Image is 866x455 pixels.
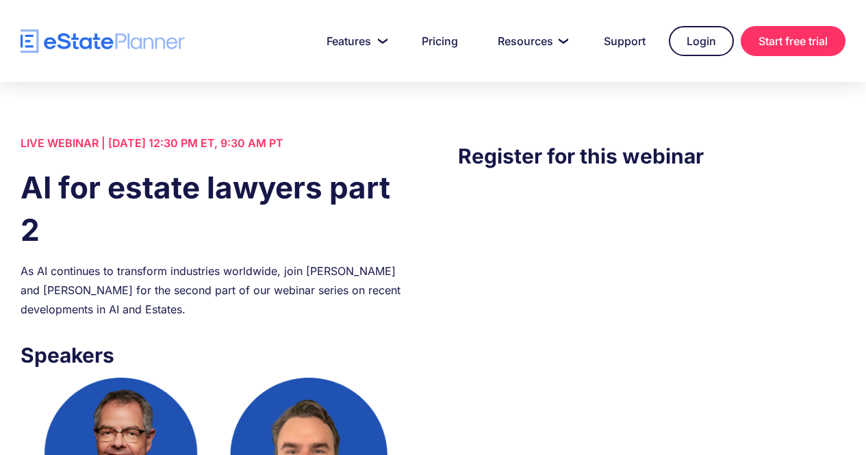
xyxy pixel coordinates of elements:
[669,26,734,56] a: Login
[21,166,408,251] h1: AI for estate lawyers part 2
[310,27,398,55] a: Features
[21,133,408,153] div: LIVE WEBINAR | [DATE] 12:30 PM ET, 9:30 AM PT
[21,261,408,319] div: As AI continues to transform industries worldwide, join [PERSON_NAME] and [PERSON_NAME] for the s...
[458,140,845,172] h3: Register for this webinar
[405,27,474,55] a: Pricing
[458,199,845,431] iframe: Form 0
[21,29,185,53] a: home
[481,27,581,55] a: Resources
[587,27,662,55] a: Support
[741,26,845,56] a: Start free trial
[21,339,408,371] h3: Speakers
